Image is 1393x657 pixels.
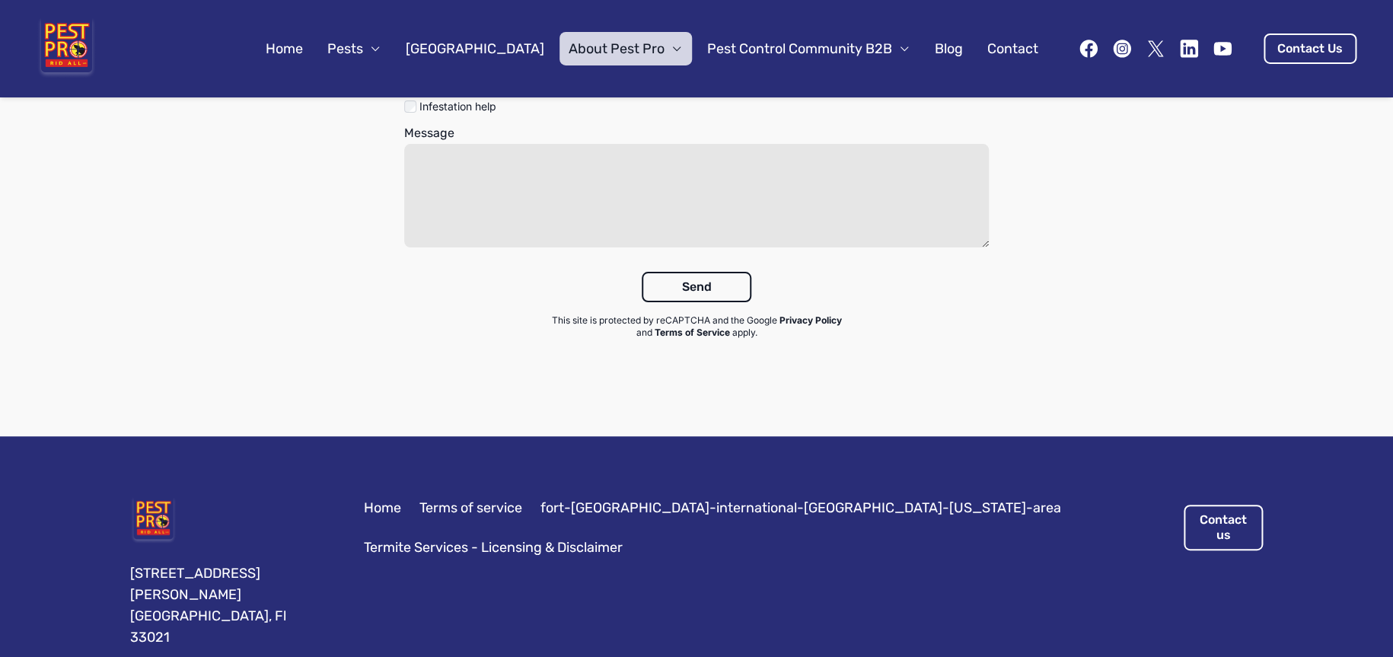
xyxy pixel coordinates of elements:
a: Blog [926,32,972,65]
label: Message [404,125,989,141]
a: Home [257,32,312,65]
a: Contact Us [1264,33,1356,64]
span: Infestation help [419,100,496,113]
button: Pests [318,32,390,65]
img: Pest Pro Rid All [37,18,97,79]
a: [GEOGRAPHIC_DATA] [397,32,553,65]
a: Terms of Service [652,327,730,338]
input: Infestation help [404,100,416,113]
div: [STREET_ADDRESS][PERSON_NAME] [GEOGRAPHIC_DATA], Fl 33021 [130,563,327,648]
div: This site is protected by reCAPTCHA and the Google and apply . [550,314,843,339]
button: About Pest Pro [559,32,692,65]
button: Send [642,272,751,302]
span: Pest Control Community B2B [707,38,892,59]
button: Pest Control Community B2B [698,32,920,65]
a: Privacy Policy [777,314,842,326]
a: Terms of service [419,497,521,518]
span: About Pest Pro [569,38,665,59]
a: Contact [978,32,1047,65]
a: Termite Services - Licensing & Disclaimer [363,537,622,558]
a: Home [363,497,400,518]
a: Contact us [1184,505,1263,550]
img: Pest Pro Rid All, LLC [130,497,177,544]
span: Pests [327,38,363,59]
a: fort-[GEOGRAPHIC_DATA]-international-[GEOGRAPHIC_DATA]-[US_STATE]-area [540,497,1060,518]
